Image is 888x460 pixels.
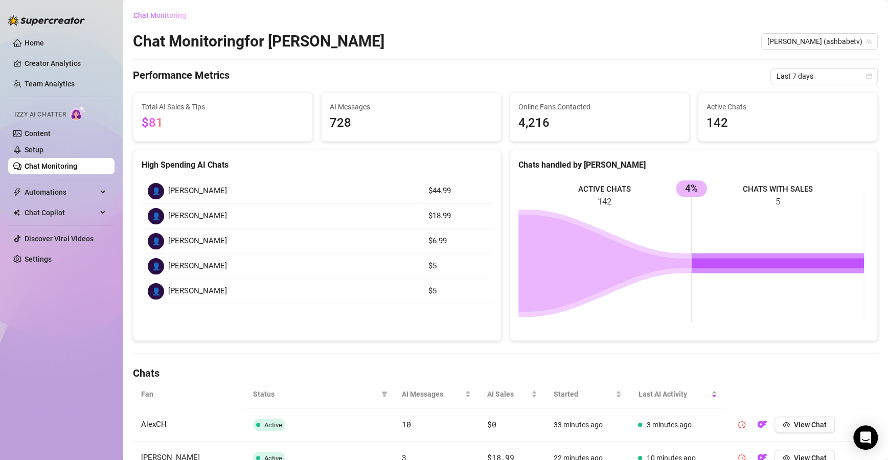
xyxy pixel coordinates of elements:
[402,419,411,429] span: 10
[518,158,870,171] div: Chats handled by [PERSON_NAME]
[638,388,709,400] span: Last AI Activity
[142,116,163,130] span: $81
[133,7,194,24] button: Chat Monitoring
[148,258,164,274] div: 👤
[379,386,390,402] span: filter
[330,101,492,112] span: AI Messages
[777,68,872,84] span: Last 7 days
[428,260,486,272] article: $5
[545,380,630,408] th: Started
[142,101,304,112] span: Total AI Sales & Tips
[757,419,767,429] img: OF
[25,55,106,72] a: Creator Analytics
[148,208,164,224] div: 👤
[14,110,66,120] span: Izzy AI Chatter
[394,380,479,408] th: AI Messages
[13,188,21,196] span: thunderbolt
[264,421,282,429] span: Active
[428,210,486,222] article: $18.99
[253,388,377,400] span: Status
[148,283,164,300] div: 👤
[133,366,878,380] h4: Chats
[775,417,835,433] button: View Chat
[754,423,770,431] a: OF
[70,106,86,121] img: AI Chatter
[13,209,20,216] img: Chat Copilot
[133,380,245,408] th: Fan
[518,101,681,112] span: Online Fans Contacted
[142,158,493,171] div: High Spending AI Chats
[866,38,872,44] span: team
[148,233,164,249] div: 👤
[25,80,75,88] a: Team Analytics
[866,73,872,79] span: calendar
[148,183,164,199] div: 👤
[25,204,97,221] span: Chat Copilot
[428,285,486,297] article: $5
[754,417,770,433] button: OF
[25,235,94,243] a: Discover Viral Videos
[330,113,492,133] span: 728
[518,113,681,133] span: 4,216
[133,11,186,19] span: Chat Monitoring
[168,235,227,247] span: [PERSON_NAME]
[428,185,486,197] article: $44.99
[646,421,691,429] span: 3 minutes ago
[479,380,545,408] th: AI Sales
[402,388,463,400] span: AI Messages
[25,255,52,263] a: Settings
[25,162,77,170] a: Chat Monitoring
[554,388,614,400] span: Started
[8,15,85,26] img: logo-BBDzfeDw.svg
[133,32,384,51] h2: Chat Monitoring for [PERSON_NAME]
[381,391,388,397] span: filter
[783,421,790,428] span: eye
[133,68,230,84] h4: Performance Metrics
[25,146,43,154] a: Setup
[853,425,878,450] div: Open Intercom Messenger
[767,34,872,49] span: Ashley (ashbabetv)
[794,421,827,429] span: View Chat
[168,210,227,222] span: [PERSON_NAME]
[545,408,630,442] td: 33 minutes ago
[428,235,486,247] article: $6.99
[630,380,725,408] th: Last AI Activity
[25,39,44,47] a: Home
[168,285,227,297] span: [PERSON_NAME]
[25,129,51,137] a: Content
[168,185,227,197] span: [PERSON_NAME]
[707,113,869,133] span: 142
[738,421,745,428] span: pause-circle
[25,184,97,200] span: Automations
[168,260,227,272] span: [PERSON_NAME]
[707,101,869,112] span: Active Chats
[141,420,167,429] span: AlexCH
[487,388,529,400] span: AI Sales
[487,419,496,429] span: $0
